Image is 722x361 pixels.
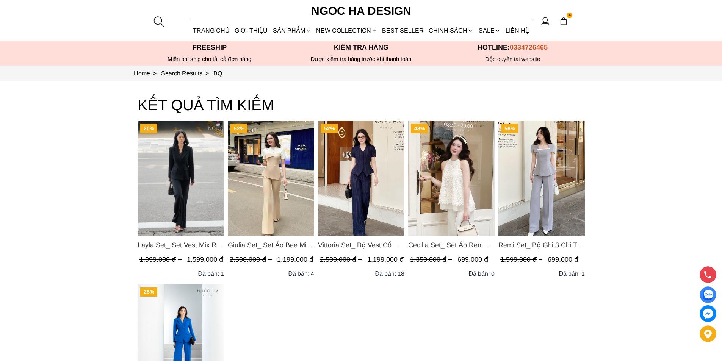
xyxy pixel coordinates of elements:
a: Link to Cecilia Set_ Set Áo Ren Cổ Yếm Quần Suông Màu Kem BQ015 [408,240,495,250]
a: Product image - Giulia Set_ Set Áo Bee Mix Cổ Trắng Đính Cúc Quần Loe BQ014 [228,121,314,236]
img: Cecilia Set_ Set Áo Ren Cổ Yếm Quần Suông Màu Kem BQ015 [408,121,495,236]
span: 2.500.000 ₫ [230,256,274,263]
div: Đã bán: 18 [375,269,404,278]
h3: KẾT QUẢ TÌM KIẾM [138,93,585,117]
span: 699.000 ₫ [548,256,578,263]
img: Layla Set_ Set Vest Mix Ren Đen Quần Suông BQ-06 [138,121,224,236]
span: Giulia Set_ Set Áo Bee Mix Cổ Trắng Đính Cúc Quần Loe BQ014 [228,240,314,250]
div: SẢN PHẨM [270,20,313,41]
a: Ngoc Ha Design [304,2,418,20]
a: TRANG CHỦ [191,20,232,41]
span: 4 [567,13,573,19]
p: Freeship [134,44,285,52]
span: Cecilia Set_ Set Áo Ren Cổ Yếm Quần Suông Màu Kem BQ015 [408,240,495,250]
a: Link to BQ [213,70,222,77]
img: img-CART-ICON-ksit0nf1 [559,17,568,25]
img: Vittoria Set_ Bộ Vest Cổ V Quần Suông Kẻ Sọc BQ013 [318,121,404,236]
div: Miễn phí ship cho tất cả đơn hàng [134,56,285,63]
a: LIÊN HỆ [503,20,531,41]
span: 1.350.000 ₫ [410,256,454,263]
a: SALE [476,20,503,41]
a: Link to Layla Set_ Set Vest Mix Ren Đen Quần Suông BQ-06 [138,240,224,250]
a: Link to Home [134,70,161,77]
span: Remi Set_ Bộ Ghi 3 Chi Tiết Quần Suông BQ012 [498,240,585,250]
div: Đã bán: 0 [468,269,495,278]
a: Link to Vittoria Set_ Bộ Vest Cổ V Quần Suông Kẻ Sọc BQ013 [318,240,404,250]
span: 0334726465 [510,44,548,51]
div: Đã bán: 1 [198,269,224,278]
span: 1.599.000 ₫ [187,256,223,263]
a: GIỚI THIỆU [232,20,270,41]
span: 1.199.000 ₫ [367,256,404,263]
a: Link to Search Results [161,70,213,77]
a: NEW COLLECTION [313,20,379,41]
h6: Độc quyền tại website [437,56,589,63]
a: Link to Remi Set_ Bộ Ghi 3 Chi Tiết Quần Suông BQ012 [498,240,585,250]
p: Được kiểm tra hàng trước khi thanh toán [285,56,437,63]
a: Link to Giulia Set_ Set Áo Bee Mix Cổ Trắng Đính Cúc Quần Loe BQ014 [228,240,314,250]
span: Vittoria Set_ Bộ Vest Cổ V Quần Suông Kẻ Sọc BQ013 [318,240,404,250]
a: messenger [700,305,716,322]
span: 2.500.000 ₫ [320,256,364,263]
span: > [202,70,212,77]
p: Hotline: [437,44,589,52]
a: Product image - Remi Set_ Bộ Ghi 3 Chi Tiết Quần Suông BQ012 [498,121,585,236]
span: > [150,70,160,77]
a: Product image - Cecilia Set_ Set Áo Ren Cổ Yếm Quần Suông Màu Kem BQ015 [408,121,495,236]
img: Giulia Set_ Set Áo Bee Mix Cổ Trắng Đính Cúc Quần Loe BQ014 [228,121,314,236]
a: Display image [700,286,716,303]
span: 1.599.000 ₫ [500,256,544,263]
span: 699.000 ₫ [457,256,488,263]
a: BEST SELLER [380,20,426,41]
img: Display image [703,290,713,300]
img: Remi Set_ Bộ Ghi 3 Chi Tiết Quần Suông BQ012 [498,121,585,236]
div: Đã bán: 4 [288,269,314,278]
div: Chính sách [426,20,476,41]
a: Product image - Layla Set_ Set Vest Mix Ren Đen Quần Suông BQ-06 [138,121,224,236]
span: 1.199.000 ₫ [277,256,313,263]
font: Kiểm tra hàng [334,44,388,51]
a: Product image - Vittoria Set_ Bộ Vest Cổ V Quần Suông Kẻ Sọc BQ013 [318,121,404,236]
div: Đã bán: 1 [559,269,585,278]
span: Layla Set_ Set Vest Mix Ren Đen Quần Suông BQ-06 [138,240,224,250]
span: 1.999.000 ₫ [139,256,183,263]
